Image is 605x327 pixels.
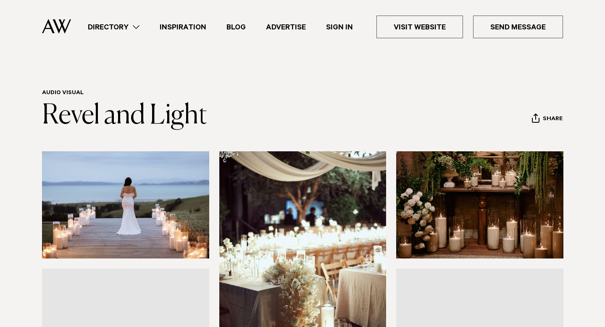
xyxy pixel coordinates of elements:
span: Share [543,116,563,124]
img: Auckland Weddings Logo [42,19,71,34]
a: Revel and Light [42,103,207,129]
a: Sign In [316,21,363,33]
a: Inspiration [150,21,216,33]
a: Advertise [256,21,316,33]
button: Share [531,113,563,126]
a: Send Message [473,16,563,38]
a: Visit Website [376,16,463,38]
a: Audio Visual [42,90,84,97]
a: Blog [216,21,256,33]
a: Directory [78,21,150,33]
